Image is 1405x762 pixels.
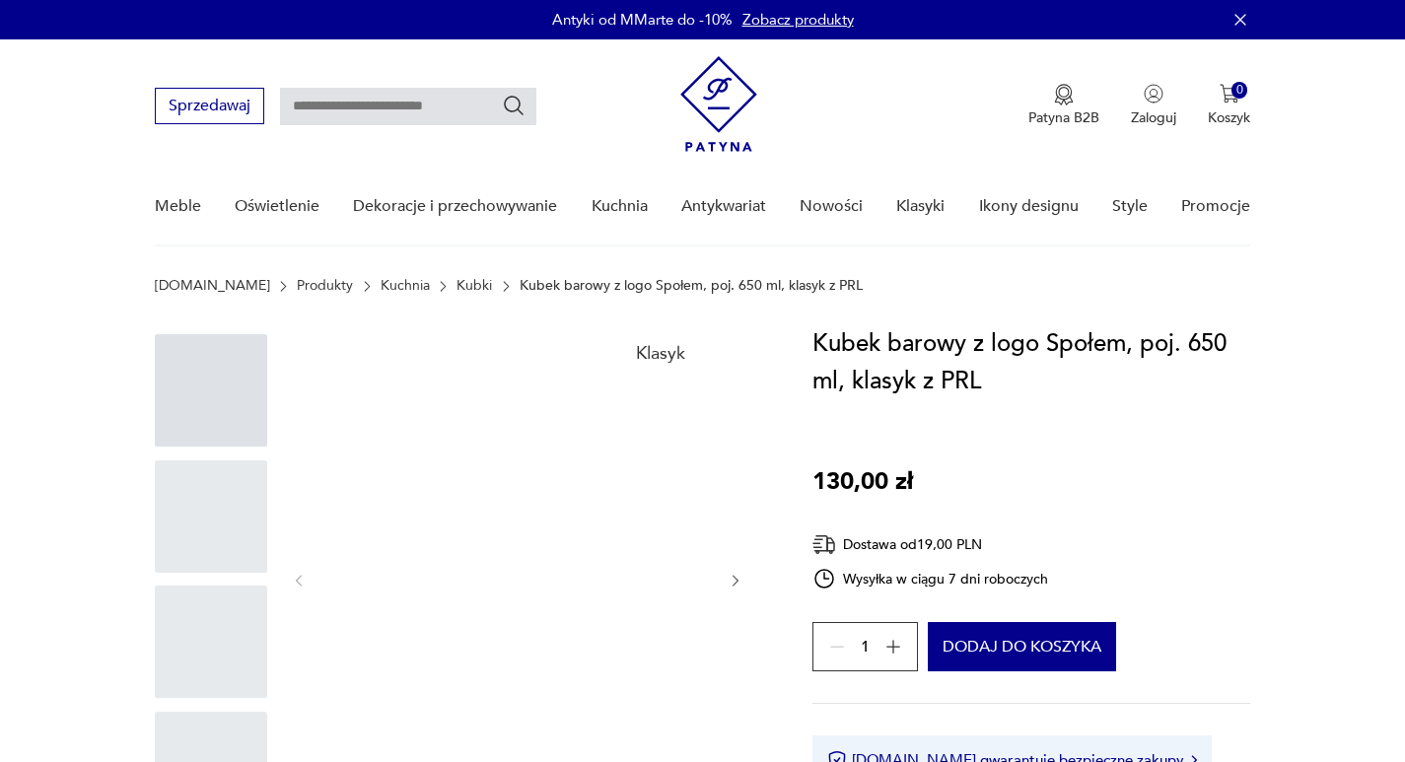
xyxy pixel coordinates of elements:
a: Style [1112,169,1148,244]
a: Promocje [1181,169,1250,244]
a: Klasyki [896,169,945,244]
a: Kubki [457,278,492,294]
a: Ikony designu [979,169,1079,244]
p: Zaloguj [1131,108,1176,127]
div: Wysyłka w ciągu 7 dni roboczych [812,567,1049,590]
a: Oświetlenie [235,169,319,244]
p: Koszyk [1208,108,1250,127]
a: Zobacz produkty [742,10,854,30]
span: 1 [861,641,870,654]
a: Antykwariat [681,169,766,244]
img: Ikona dostawy [812,532,836,557]
p: 130,00 zł [812,463,913,501]
a: Produkty [297,278,353,294]
a: Nowości [800,169,863,244]
div: Dostawa od 19,00 PLN [812,532,1049,557]
button: Dodaj do koszyka [928,622,1116,671]
img: Patyna - sklep z meblami i dekoracjami vintage [680,56,757,152]
a: Kuchnia [592,169,648,244]
p: Patyna B2B [1028,108,1099,127]
p: Antyki od MMarte do -10% [552,10,733,30]
p: Kubek barowy z logo Społem, poj. 650 ml, klasyk z PRL [520,278,863,294]
a: [DOMAIN_NAME] [155,278,270,294]
button: 0Koszyk [1208,84,1250,127]
a: Sprzedawaj [155,101,264,114]
button: Sprzedawaj [155,88,264,124]
div: Klasyk [624,333,697,375]
img: Ikonka użytkownika [1144,84,1163,104]
img: Ikona koszyka [1220,84,1239,104]
a: Dekoracje i przechowywanie [353,169,557,244]
a: Ikona medaluPatyna B2B [1028,84,1099,127]
a: Meble [155,169,201,244]
button: Zaloguj [1131,84,1176,127]
a: Kuchnia [381,278,430,294]
button: Patyna B2B [1028,84,1099,127]
h1: Kubek barowy z logo Społem, poj. 650 ml, klasyk z PRL [812,325,1251,400]
img: Ikona medalu [1054,84,1074,105]
button: Szukaj [502,94,526,117]
div: 0 [1231,82,1248,99]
